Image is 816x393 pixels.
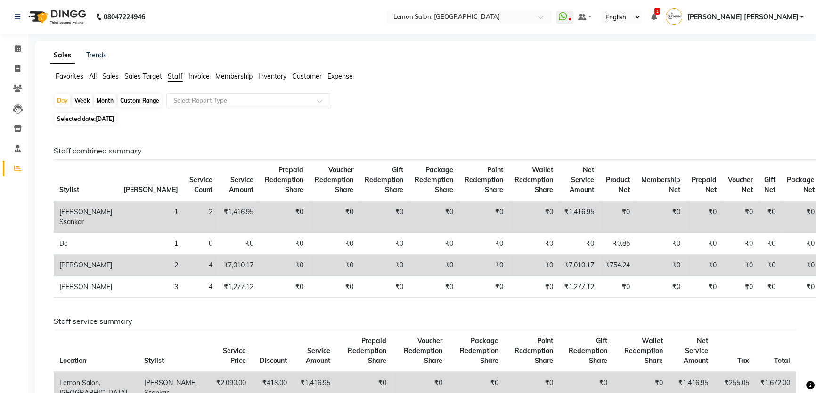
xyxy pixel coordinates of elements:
[409,276,459,298] td: ₹0
[184,233,218,255] td: 0
[359,255,409,276] td: ₹0
[54,201,118,233] td: [PERSON_NAME] Ssankar
[365,166,403,194] span: Gift Redemption Share
[684,337,708,365] span: Net Service Amount
[759,276,781,298] td: ₹0
[59,356,86,365] span: Location
[184,276,218,298] td: 4
[409,201,459,233] td: ₹0
[600,233,636,255] td: ₹0.85
[359,276,409,298] td: ₹0
[189,176,212,194] span: Service Count
[686,276,722,298] td: ₹0
[459,233,509,255] td: ₹0
[218,276,259,298] td: ₹1,277.12
[55,113,116,125] span: Selected date:
[259,276,309,298] td: ₹0
[636,255,686,276] td: ₹0
[654,8,660,15] span: 1
[54,146,796,155] h6: Staff combined summary
[309,255,359,276] td: ₹0
[54,255,118,276] td: [PERSON_NAME]
[218,201,259,233] td: ₹1,416.95
[509,276,559,298] td: ₹0
[409,233,459,255] td: ₹0
[624,337,663,365] span: Wallet Redemption Share
[687,12,798,22] span: [PERSON_NAME] [PERSON_NAME]
[459,201,509,233] td: ₹0
[509,201,559,233] td: ₹0
[259,255,309,276] td: ₹0
[759,255,781,276] td: ₹0
[188,72,210,80] span: Invoice
[54,317,796,326] h6: Staff service summary
[260,356,287,365] span: Discount
[94,94,116,107] div: Month
[600,276,636,298] td: ₹0
[559,255,600,276] td: ₹7,010.17
[509,255,559,276] td: ₹0
[54,276,118,298] td: [PERSON_NAME]
[184,201,218,233] td: 2
[124,72,162,80] span: Sales Target
[728,176,753,194] span: Voucher Net
[118,94,162,107] div: Custom Range
[72,94,92,107] div: Week
[774,356,790,365] span: Total
[50,47,75,64] a: Sales
[96,115,114,122] span: [DATE]
[265,166,303,194] span: Prepaid Redemption Share
[309,201,359,233] td: ₹0
[636,233,686,255] td: ₹0
[55,94,70,107] div: Day
[722,276,759,298] td: ₹0
[309,233,359,255] td: ₹0
[559,201,600,233] td: ₹1,416.95
[315,166,353,194] span: Voucher Redemption Share
[737,356,749,365] span: Tax
[118,201,184,233] td: 1
[89,72,97,80] span: All
[465,166,503,194] span: Point Redemption Share
[102,72,119,80] span: Sales
[415,166,453,194] span: Package Redemption Share
[600,255,636,276] td: ₹754.24
[759,201,781,233] td: ₹0
[600,201,636,233] td: ₹0
[636,276,686,298] td: ₹0
[514,337,553,365] span: Point Redemption Share
[56,72,83,80] span: Favorites
[118,233,184,255] td: 1
[218,233,259,255] td: ₹0
[86,51,106,59] a: Trends
[722,201,759,233] td: ₹0
[168,72,183,80] span: Staff
[259,201,309,233] td: ₹0
[215,72,253,80] span: Membership
[459,276,509,298] td: ₹0
[348,337,386,365] span: Prepaid Redemption Share
[327,72,353,80] span: Expense
[692,176,717,194] span: Prepaid Net
[509,233,559,255] td: ₹0
[359,201,409,233] td: ₹0
[514,166,553,194] span: Wallet Redemption Share
[403,337,442,365] span: Voucher Redemption Share
[309,276,359,298] td: ₹0
[759,233,781,255] td: ₹0
[118,276,184,298] td: 3
[570,166,594,194] span: Net Service Amount
[559,276,600,298] td: ₹1,277.12
[104,4,145,30] b: 08047224946
[229,176,253,194] span: Service Amount
[223,346,246,365] span: Service Price
[641,176,680,194] span: Membership Net
[636,201,686,233] td: ₹0
[292,72,322,80] span: Customer
[686,255,722,276] td: ₹0
[722,233,759,255] td: ₹0
[686,201,722,233] td: ₹0
[559,233,600,255] td: ₹0
[306,346,330,365] span: Service Amount
[651,13,656,21] a: 1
